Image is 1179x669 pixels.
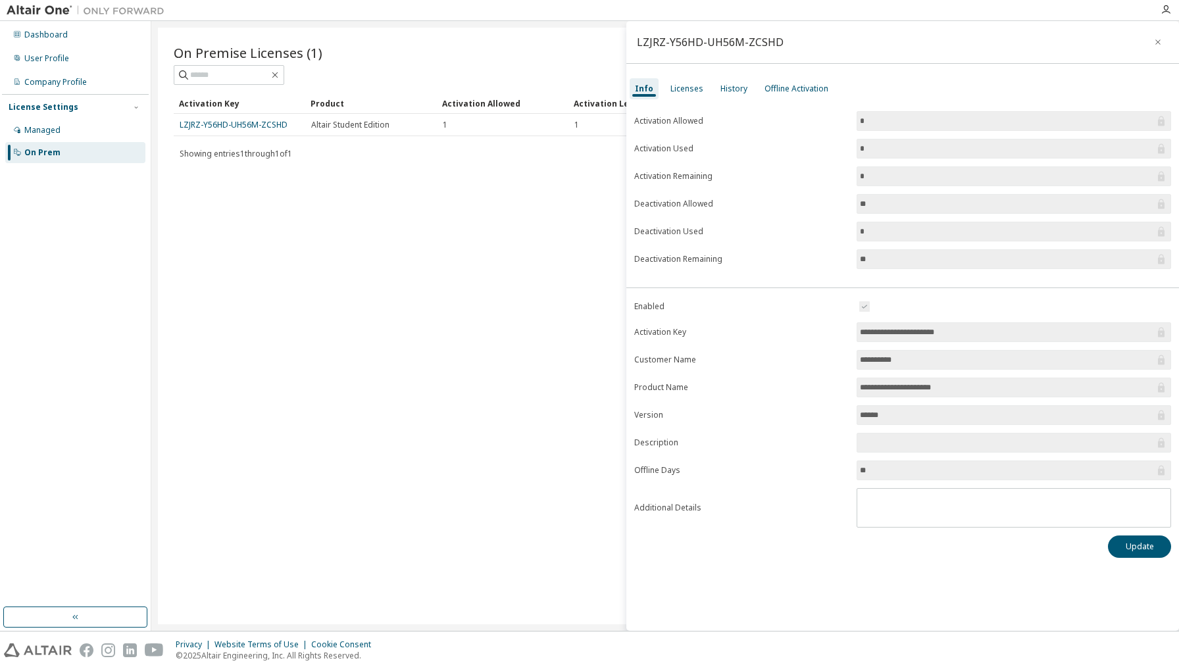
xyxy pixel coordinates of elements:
div: Managed [24,125,61,136]
div: Product [311,93,432,114]
label: Activation Allowed [634,116,849,126]
label: Enabled [634,301,849,312]
div: On Prem [24,147,61,158]
label: Product Name [634,382,849,393]
label: Deactivation Used [634,226,849,237]
div: Licenses [670,84,703,94]
label: Version [634,410,849,420]
div: History [720,84,747,94]
img: altair_logo.svg [4,643,72,657]
label: Offline Days [634,465,849,476]
img: Altair One [7,4,171,17]
img: instagram.svg [101,643,115,657]
label: Activation Key [634,327,849,337]
span: Showing entries 1 through 1 of 1 [180,148,292,159]
img: facebook.svg [80,643,93,657]
div: Privacy [176,639,214,650]
span: On Premise Licenses (1) [174,43,322,62]
label: Activation Used [634,143,849,154]
label: Customer Name [634,355,849,365]
div: Website Terms of Use [214,639,311,650]
label: Additional Details [634,503,849,513]
div: Activation Left [574,93,695,114]
label: Deactivation Allowed [634,199,849,209]
label: Activation Remaining [634,171,849,182]
label: Deactivation Remaining [634,254,849,264]
div: LZJRZ-Y56HD-UH56M-ZCSHD [637,37,784,47]
img: linkedin.svg [123,643,137,657]
a: LZJRZ-Y56HD-UH56M-ZCSHD [180,119,288,130]
div: Offline Activation [765,84,828,94]
div: License Settings [9,102,78,112]
div: Dashboard [24,30,68,40]
img: youtube.svg [145,643,164,657]
span: Altair Student Edition [311,120,389,130]
div: Info [635,84,653,94]
div: Activation Key [179,93,300,114]
span: 1 [574,120,579,130]
label: Description [634,437,849,448]
div: Company Profile [24,77,87,87]
div: Cookie Consent [311,639,379,650]
span: 1 [443,120,447,130]
div: User Profile [24,53,69,64]
div: Activation Allowed [442,93,563,114]
p: © 2025 Altair Engineering, Inc. All Rights Reserved. [176,650,379,661]
button: Update [1108,535,1171,558]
